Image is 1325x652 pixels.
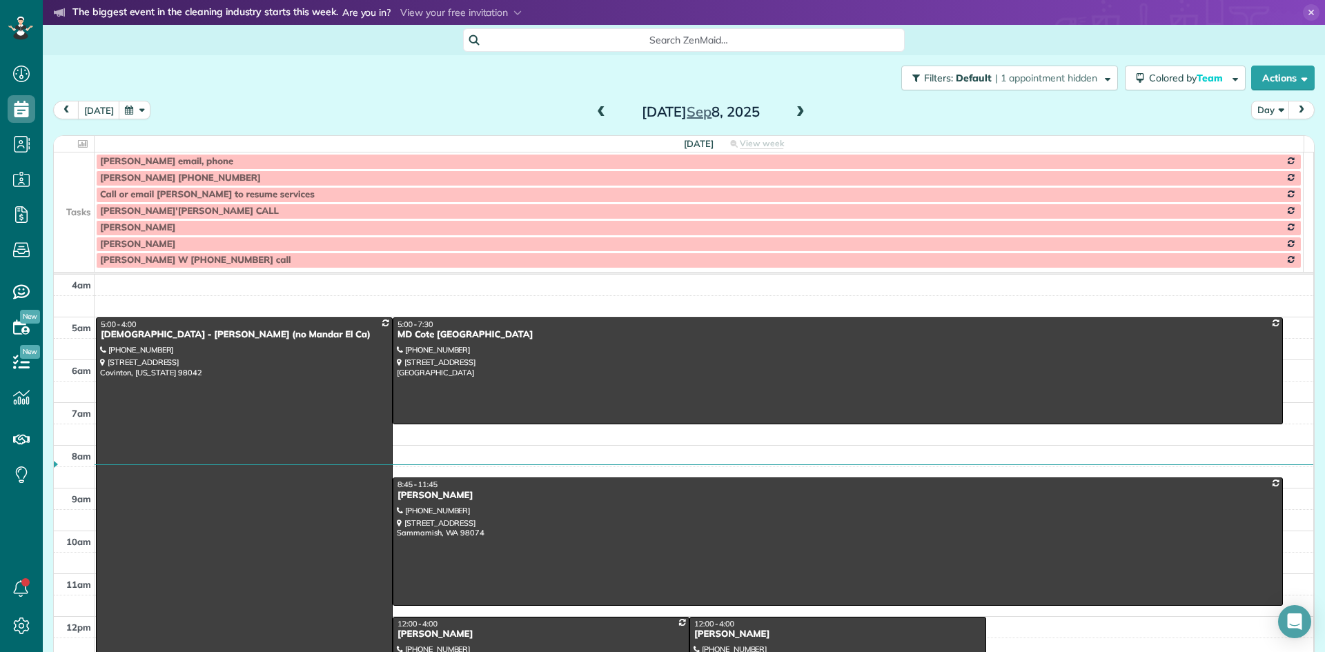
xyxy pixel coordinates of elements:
[694,629,982,640] div: [PERSON_NAME]
[100,255,291,266] span: [PERSON_NAME] W [PHONE_NUMBER] call
[684,138,714,149] span: [DATE]
[901,66,1118,90] button: Filters: Default | 1 appointment hidden
[101,319,137,329] span: 5:00 - 4:00
[100,206,279,217] span: [PERSON_NAME]'[PERSON_NAME] CALL
[72,279,91,290] span: 4am
[397,619,438,629] span: 12:00 - 4:00
[740,138,784,149] span: View week
[53,101,79,119] button: prev
[66,536,91,547] span: 10am
[1288,101,1315,119] button: next
[397,329,1279,341] div: MD Cote [GEOGRAPHIC_DATA]
[66,622,91,633] span: 12pm
[100,239,175,250] span: [PERSON_NAME]
[1149,72,1228,84] span: Colored by
[397,490,1279,502] div: [PERSON_NAME]
[100,156,233,167] span: [PERSON_NAME] email, phone
[100,222,175,233] span: [PERSON_NAME]
[614,104,787,119] h2: [DATE] 8, 2025
[20,310,40,324] span: New
[20,345,40,359] span: New
[1278,605,1311,638] div: Open Intercom Messenger
[1197,72,1225,84] span: Team
[342,6,391,21] span: Are you in?
[78,101,120,119] button: [DATE]
[687,103,711,120] span: Sep
[397,480,438,489] span: 8:45 - 11:45
[66,579,91,590] span: 11am
[924,72,953,84] span: Filters:
[397,629,685,640] div: [PERSON_NAME]
[72,6,338,21] strong: The biggest event in the cleaning industry starts this week.
[397,319,433,329] span: 5:00 - 7:30
[100,329,389,341] div: [DEMOGRAPHIC_DATA] - [PERSON_NAME] (no Mandar El Ca)
[72,322,91,333] span: 5am
[72,493,91,504] span: 9am
[100,172,261,184] span: [PERSON_NAME] [PHONE_NUMBER]
[72,451,91,462] span: 8am
[1125,66,1246,90] button: Colored byTeam
[72,408,91,419] span: 7am
[54,23,607,41] li: The world’s leading virtual event for cleaning business owners.
[694,619,734,629] span: 12:00 - 4:00
[1251,101,1290,119] button: Day
[995,72,1097,84] span: | 1 appointment hidden
[1251,66,1315,90] button: Actions
[100,189,315,200] span: Call or email [PERSON_NAME] to resume services
[894,66,1118,90] a: Filters: Default | 1 appointment hidden
[956,72,992,84] span: Default
[72,365,91,376] span: 6am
